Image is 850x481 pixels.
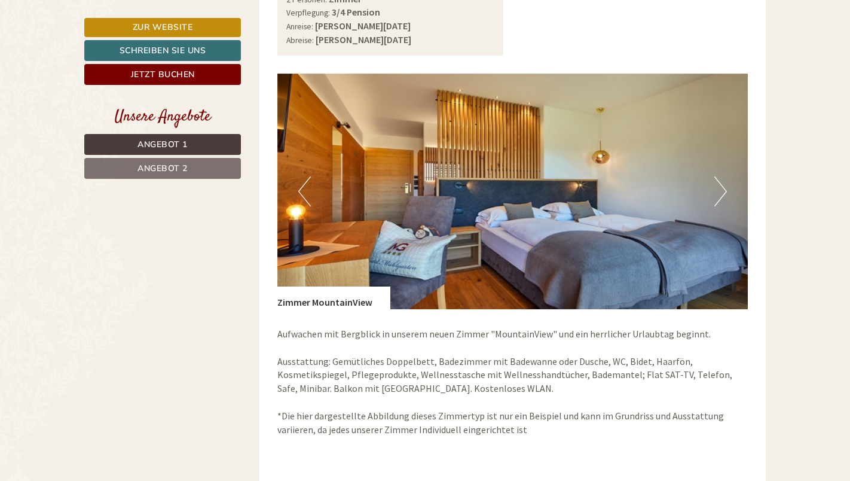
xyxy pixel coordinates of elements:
span: Angebot 2 [137,163,188,174]
small: Anreise: [286,22,313,32]
b: 3/4 Pension [332,6,380,18]
small: Abreise: [286,35,314,45]
div: [GEOGRAPHIC_DATA] [18,35,184,44]
b: [PERSON_NAME][DATE] [315,20,411,32]
small: Verpflegung: [286,8,330,18]
button: Next [714,176,727,206]
span: Angebot 1 [137,139,188,150]
small: 22:29 [18,58,184,66]
div: Unsere Angebote [84,106,241,128]
button: Previous [298,176,311,206]
button: Senden [399,315,471,336]
div: Guten Tag, wie können wir Ihnen helfen? [9,32,190,69]
img: image [277,74,748,309]
div: Zimmer MountainView [277,287,390,309]
a: Schreiben Sie uns [84,40,241,61]
a: Jetzt buchen [84,64,241,85]
div: [DATE] [214,9,257,29]
p: Aufwachen mit Bergblick in unserem neuen Zimmer "MountainView" und ein herrlicher Urlaubtag begin... [277,327,748,437]
b: [PERSON_NAME][DATE] [316,34,411,45]
a: Zur Website [84,18,241,37]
